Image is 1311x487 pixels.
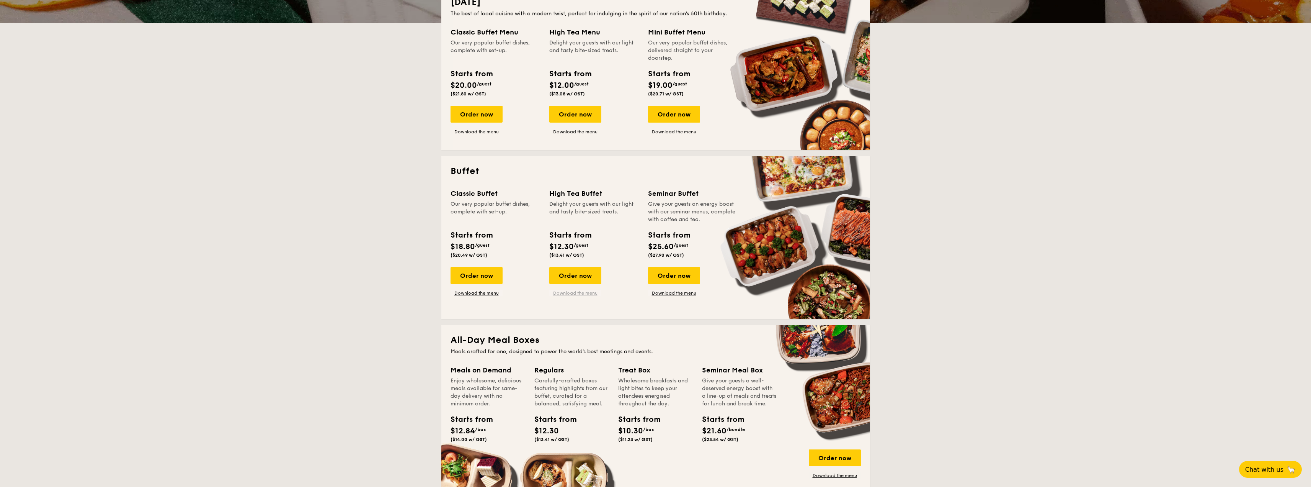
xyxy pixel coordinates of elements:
[451,334,861,346] h2: All-Day Meal Boxes
[1287,465,1296,474] span: 🦙
[648,253,684,258] span: ($27.90 w/ GST)
[809,472,861,479] a: Download the menu
[549,188,639,199] div: High Tea Buffet
[451,200,540,223] div: Our very popular buffet dishes, complete with set-up.
[618,377,693,408] div: Wholesome breakfasts and light bites to keep your attendees energised throughout the day.
[451,290,503,296] a: Download the menu
[475,427,486,432] span: /box
[618,365,693,375] div: Treat Box
[727,427,745,432] span: /bundle
[702,377,777,408] div: Give your guests a well-deserved energy boost with a line-up of meals and treats for lunch and br...
[549,230,591,241] div: Starts from
[648,290,700,296] a: Download the menu
[475,243,490,248] span: /guest
[451,230,492,241] div: Starts from
[549,39,639,62] div: Delight your guests with our light and tasty bite-sized treats.
[648,81,673,90] span: $19.00
[534,365,609,375] div: Regulars
[648,242,674,251] span: $25.60
[451,129,503,135] a: Download the menu
[549,242,574,251] span: $12.30
[549,200,639,223] div: Delight your guests with our light and tasty bite-sized treats.
[451,81,477,90] span: $20.00
[618,426,643,436] span: $10.30
[451,27,540,38] div: Classic Buffet Menu
[702,414,736,425] div: Starts from
[673,81,687,87] span: /guest
[451,426,475,436] span: $12.84
[549,267,601,284] div: Order now
[477,81,491,87] span: /guest
[549,106,601,123] div: Order now
[534,414,569,425] div: Starts from
[648,200,738,223] div: Give your guests an energy boost with our seminar menus, complete with coffee and tea.
[549,81,574,90] span: $12.00
[451,165,861,177] h2: Buffet
[648,230,690,241] div: Starts from
[648,68,690,80] div: Starts from
[549,91,585,97] span: ($13.08 w/ GST)
[574,81,589,87] span: /guest
[451,10,861,18] div: The best of local cuisine with a modern twist, perfect for indulging in the spirit of our nation’...
[702,426,727,436] span: $21.60
[451,106,503,123] div: Order now
[451,242,475,251] span: $18.80
[451,188,540,199] div: Classic Buffet
[451,365,525,375] div: Meals on Demand
[549,129,601,135] a: Download the menu
[643,427,654,432] span: /box
[1245,466,1283,473] span: Chat with us
[451,91,486,97] span: ($21.80 w/ GST)
[549,27,639,38] div: High Tea Menu
[451,377,525,408] div: Enjoy wholesome, delicious meals available for same-day delivery with no minimum order.
[451,39,540,62] div: Our very popular buffet dishes, complete with set-up.
[648,39,738,62] div: Our very popular buffet dishes, delivered straight to your doorstep.
[451,253,487,258] span: ($20.49 w/ GST)
[549,290,601,296] a: Download the menu
[674,243,688,248] span: /guest
[648,267,700,284] div: Order now
[451,267,503,284] div: Order now
[1239,461,1302,478] button: Chat with us🦙
[648,27,738,38] div: Mini Buffet Menu
[549,68,591,80] div: Starts from
[648,129,700,135] a: Download the menu
[648,188,738,199] div: Seminar Buffet
[618,414,653,425] div: Starts from
[702,365,777,375] div: Seminar Meal Box
[534,426,559,436] span: $12.30
[549,253,584,258] span: ($13.41 w/ GST)
[809,449,861,466] div: Order now
[451,414,485,425] div: Starts from
[702,437,738,442] span: ($23.54 w/ GST)
[574,243,588,248] span: /guest
[648,106,700,123] div: Order now
[451,437,487,442] span: ($14.00 w/ GST)
[648,91,684,97] span: ($20.71 w/ GST)
[534,377,609,408] div: Carefully-crafted boxes featuring highlights from our buffet, curated for a balanced, satisfying ...
[618,437,653,442] span: ($11.23 w/ GST)
[534,437,569,442] span: ($13.41 w/ GST)
[451,348,861,356] div: Meals crafted for one, designed to power the world's best meetings and events.
[451,68,492,80] div: Starts from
